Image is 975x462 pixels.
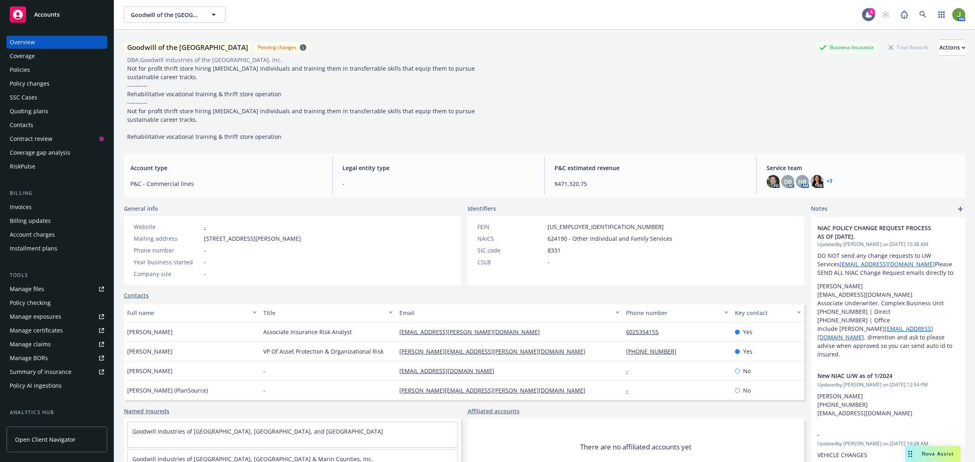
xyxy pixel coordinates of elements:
[263,309,384,317] div: Title
[263,386,265,395] span: -
[811,204,828,214] span: Notes
[399,328,546,336] a: [EMAIL_ADDRESS][PERSON_NAME][DOMAIN_NAME]
[263,347,383,356] span: VP Of Asset Protection & Organizational Risk
[6,365,107,378] a: Summary of insurance
[555,164,747,172] span: P&C estimated revenue
[743,347,752,356] span: Yes
[877,6,894,23] a: Start snowing
[626,348,683,355] a: [PHONE_NUMBER]
[342,179,535,188] span: -
[204,258,206,266] span: -
[6,160,107,173] a: RiskPulse
[905,446,960,462] button: Nova Assist
[10,310,61,323] div: Manage exposures
[124,303,260,322] button: Full name
[477,234,544,243] div: NAICS
[6,296,107,309] a: Policy checking
[743,367,751,375] span: No
[784,177,792,186] span: DB
[6,36,107,49] a: Overview
[815,42,878,52] div: Business Insurance
[548,222,664,231] span: [US_EMPLOYER_IDENTIFICATION_NUMBER]
[10,36,35,49] div: Overview
[623,303,732,322] button: Phone number
[399,367,501,375] a: [EMAIL_ADDRESS][DOMAIN_NAME]
[10,132,52,145] div: Contract review
[6,189,107,197] div: Billing
[131,11,201,19] span: Goodwill of the [GEOGRAPHIC_DATA]
[127,309,248,317] div: Full name
[955,204,965,214] a: add
[6,146,107,159] a: Coverage gap analysis
[134,234,201,243] div: Mailing address
[817,241,959,248] span: Updated by [PERSON_NAME] on [DATE] 10:38 AM
[10,214,51,227] div: Billing updates
[6,3,107,26] a: Accounts
[399,309,611,317] div: Email
[10,420,77,433] div: Loss summary generator
[952,8,965,21] img: photo
[6,408,107,417] div: Analytics hub
[10,91,37,104] div: SSC Cases
[6,119,107,132] a: Contacts
[127,65,477,140] span: Not for profit thrift store hiring [MEDICAL_DATA] individuals and training them in transferrable ...
[811,365,965,424] div: New NIAC U/W as of 1/2024Updatedby [PERSON_NAME] on [DATE] 12:54 PM[PERSON_NAME] [PHONE_NUMBER] [...
[868,8,875,15] div: 4
[10,283,44,296] div: Manage files
[817,392,959,417] p: [PERSON_NAME] [PHONE_NUMBER] [EMAIL_ADDRESS][DOMAIN_NAME]
[817,282,959,358] p: [PERSON_NAME] [EMAIL_ADDRESS][DOMAIN_NAME] Associate Underwriter, Complex Business Unit [PHONE_NU...
[817,371,938,380] span: New NIAC U/W as of 1/2024
[124,291,149,300] a: Contacts
[130,179,323,188] span: P&C - Commercial lines
[6,324,107,337] a: Manage certificates
[477,222,544,231] div: FEIN
[548,246,561,255] span: 8331
[124,204,158,213] span: General info
[939,39,965,56] button: Actions
[396,303,623,322] button: Email
[6,338,107,351] a: Manage claims
[124,6,225,23] button: Goodwill of the [GEOGRAPHIC_DATA]
[204,270,206,278] span: -
[124,407,169,415] a: Named insureds
[10,242,57,255] div: Installment plans
[127,386,208,395] span: [PERSON_NAME] (PlanSource)
[735,309,792,317] div: Key contact
[477,246,544,255] div: SIC code
[6,352,107,365] a: Manage BORs
[810,175,823,188] img: photo
[626,386,635,394] a: -
[6,63,107,76] a: Policies
[468,204,496,213] span: Identifiers
[896,6,912,23] a: Report a Bug
[922,450,954,457] span: Nova Assist
[127,56,282,64] div: DBA: Goodwill Industries of the [GEOGRAPHIC_DATA], Inc.
[204,223,206,231] a: -
[134,270,201,278] div: Company size
[10,201,32,214] div: Invoices
[10,296,51,309] div: Policy checking
[767,164,959,172] span: Service team
[468,407,520,415] a: Affiliated accounts
[827,179,832,184] a: +7
[811,217,965,365] div: NIAC POLICY CHANGE REQUEST PROCESS AS OF [DATE].Updatedby [PERSON_NAME] on [DATE] 10:38 AMDO NOT ...
[10,63,30,76] div: Policies
[817,440,959,447] span: Updated by [PERSON_NAME] on [DATE] 10:28 AM
[34,11,60,18] span: Accounts
[840,260,935,268] a: [EMAIL_ADDRESS][DOMAIN_NAME]
[6,201,107,214] a: Invoices
[134,246,201,255] div: Phone number
[15,435,76,444] span: Open Client Navigator
[6,283,107,296] a: Manage files
[6,91,107,104] a: SSC Cases
[6,132,107,145] a: Contract review
[260,303,396,322] button: Title
[399,386,592,394] a: [PERSON_NAME][EMAIL_ADDRESS][PERSON_NAME][DOMAIN_NAME]
[10,105,48,118] div: Quoting plans
[6,50,107,63] a: Coverage
[817,381,959,389] span: Updated by [PERSON_NAME] on [DATE] 12:54 PM
[817,430,938,439] span: -
[6,242,107,255] a: Installment plans
[939,40,965,55] div: Actions
[10,146,70,159] div: Coverage gap analysis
